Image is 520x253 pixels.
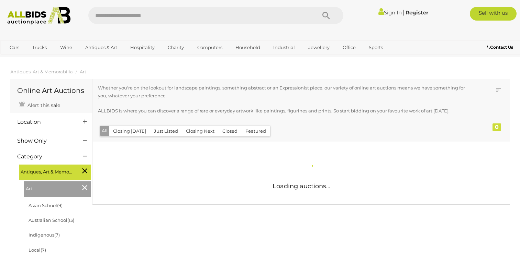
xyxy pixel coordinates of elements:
a: Indigenous(7) [29,232,60,238]
b: Contact Us [487,45,513,50]
a: [GEOGRAPHIC_DATA] [5,53,63,64]
a: Industrial [269,42,299,53]
span: (7) [41,247,46,253]
a: Charity [163,42,188,53]
button: Search [309,7,343,24]
span: (13) [67,217,74,223]
a: Household [231,42,265,53]
p: Whether you're on the lookout for landscape paintings, something abstract or an Expressionist pie... [98,84,465,100]
a: Alert this sale [17,99,62,110]
a: Contact Us [487,44,515,51]
a: Computers [193,42,227,53]
span: Antiques, Art & Memorabilia [21,166,72,176]
h1: Online Art Auctions [17,87,86,94]
a: Antiques, Art & Memorabilia [10,69,73,74]
a: Wine [56,42,77,53]
a: Antiques & Art [81,42,122,53]
span: Loading auctions... [273,182,330,190]
button: All [100,126,109,136]
a: Jewellery [304,42,334,53]
a: Sell with us [470,7,517,21]
a: Australian School(13) [29,217,74,223]
p: ALLBIDS is where you can discover a range of rare or everyday artwork like paintings, figurines a... [98,107,465,115]
span: Art [26,183,77,193]
h4: Location [17,119,73,125]
h4: Category [17,154,73,160]
button: Featured [241,126,270,136]
img: Allbids.com.au [4,7,74,25]
a: Office [338,42,360,53]
a: Register [406,9,428,16]
button: Closed [218,126,242,136]
button: Closing [DATE] [109,126,150,136]
div: 0 [493,123,501,131]
span: (9) [57,203,63,208]
a: Cars [5,42,24,53]
span: Alert this sale [26,102,60,108]
span: (7) [54,232,60,238]
h4: Show Only [17,138,73,144]
a: Sign In [378,9,402,16]
a: Asian School(9) [29,203,63,208]
button: Just Listed [150,126,182,136]
a: Sports [364,42,387,53]
a: Art [80,69,86,74]
span: | [403,9,405,16]
a: Trucks [28,42,51,53]
button: Closing Next [182,126,219,136]
a: Local(7) [29,247,46,253]
a: Hospitality [126,42,159,53]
